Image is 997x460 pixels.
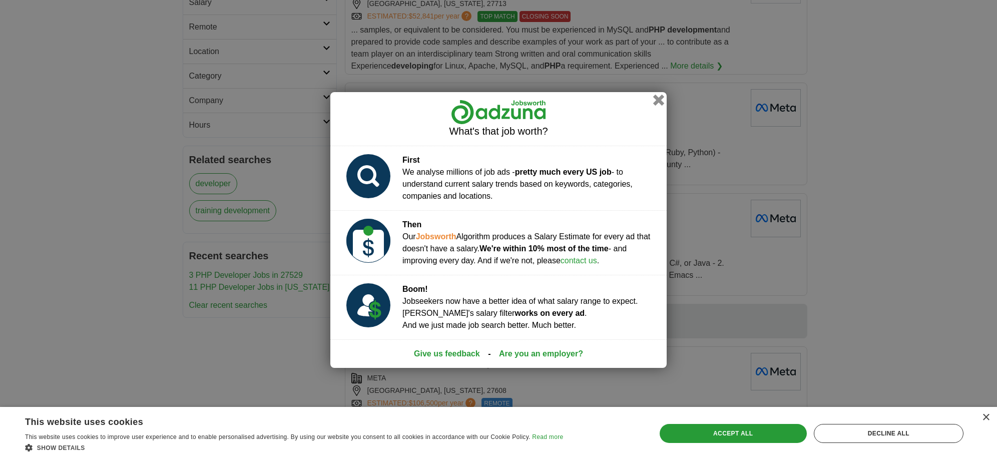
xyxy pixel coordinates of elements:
img: salary_prediction_2_USD.svg [346,219,390,263]
div: Jobseekers now have a better idea of what salary range to expect. [PERSON_NAME]'s salary filter .... [402,283,638,331]
div: Accept all [660,424,807,443]
strong: pretty much every US job [515,168,612,176]
span: - [488,348,490,360]
div: This website uses cookies [25,413,538,428]
strong: First [402,156,420,164]
a: contact us [561,256,597,265]
strong: works on every ad [515,309,585,317]
span: This website uses cookies to improve user experience and to enable personalised advertising. By u... [25,433,531,440]
div: Decline all [814,424,963,443]
a: Read more, opens a new window [532,433,563,440]
strong: Then [402,220,421,229]
strong: Jobsworth [416,232,456,241]
img: salary_prediction_1.svg [346,154,390,198]
div: Our Algorithm produces a Salary Estimate for every ad that doesn't have a salary. - and improving... [402,219,659,267]
strong: Boom! [402,285,428,293]
div: Close [982,414,989,421]
div: Show details [25,442,563,452]
div: We analyse millions of job ads - - to understand current salary trends based on keywords, categor... [402,154,659,202]
a: Are you an employer? [499,348,583,360]
span: Show details [37,444,85,451]
img: salary_prediction_3_USD.svg [346,283,390,327]
a: Give us feedback [414,348,480,360]
strong: We're within 10% most of the time [479,244,609,253]
h2: What's that job worth? [338,125,659,138]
